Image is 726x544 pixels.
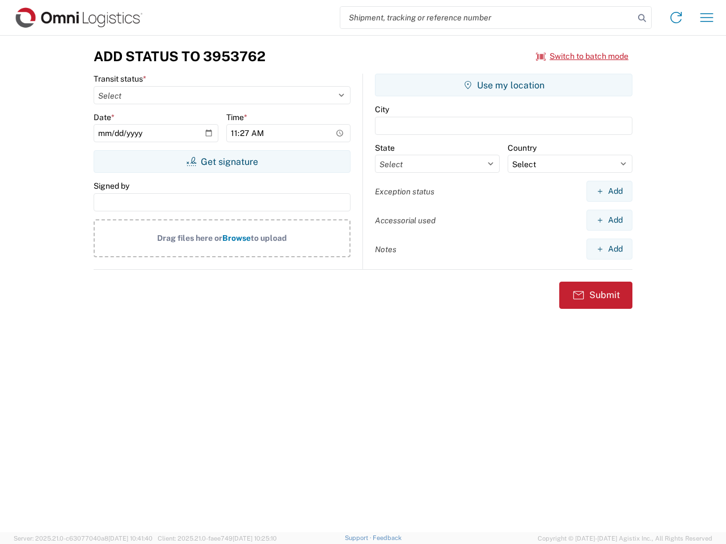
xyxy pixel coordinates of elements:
[375,215,436,226] label: Accessorial used
[559,282,632,309] button: Submit
[340,7,634,28] input: Shipment, tracking or reference number
[375,244,396,254] label: Notes
[373,534,402,541] a: Feedback
[14,535,153,542] span: Server: 2025.21.0-c63077040a8
[375,143,395,153] label: State
[586,210,632,231] button: Add
[375,186,434,197] label: Exception status
[158,535,277,542] span: Client: 2025.21.0-faee749
[251,233,287,243] span: to upload
[345,534,373,541] a: Support
[508,143,537,153] label: Country
[375,104,389,114] label: City
[94,74,146,84] label: Transit status
[586,239,632,260] button: Add
[94,112,115,122] label: Date
[222,233,251,243] span: Browse
[536,47,628,66] button: Switch to batch mode
[108,535,153,542] span: [DATE] 10:41:40
[94,48,265,65] h3: Add Status to 3953762
[233,535,277,542] span: [DATE] 10:25:10
[375,74,632,96] button: Use my location
[586,181,632,202] button: Add
[94,150,351,173] button: Get signature
[94,181,129,191] label: Signed by
[226,112,247,122] label: Time
[538,533,712,543] span: Copyright © [DATE]-[DATE] Agistix Inc., All Rights Reserved
[157,233,222,243] span: Drag files here or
